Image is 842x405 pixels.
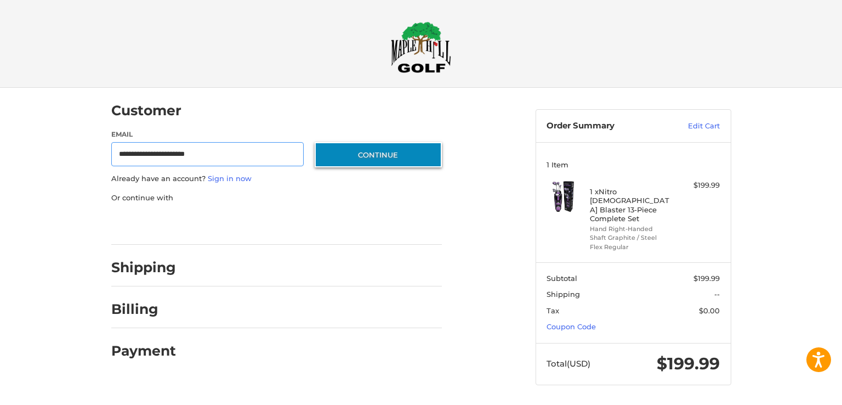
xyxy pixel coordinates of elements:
h4: 1 x Nitro [DEMOGRAPHIC_DATA] Blaster 13-Piece Complete Set [590,187,674,223]
span: Subtotal [547,274,577,283]
a: Coupon Code [547,322,596,331]
button: Continue [315,142,442,167]
h3: Order Summary [547,121,664,132]
span: $199.99 [657,353,720,374]
h2: Customer [111,102,181,119]
iframe: PayPal-venmo [293,214,376,234]
span: Tax [547,306,559,315]
li: Hand Right-Handed [590,224,674,234]
a: Sign in now [208,174,252,183]
span: $199.99 [693,274,720,283]
span: $0.00 [699,306,720,315]
p: Or continue with [111,193,442,204]
a: Edit Cart [664,121,720,132]
h3: 1 Item [547,160,720,169]
h2: Payment [111,342,176,359]
img: Maple Hill Golf [391,21,451,73]
span: -- [714,290,720,299]
span: Shipping [547,290,580,299]
li: Shaft Graphite / Steel [590,233,674,243]
iframe: PayPal-paypal [107,214,190,234]
div: $199.99 [676,180,720,191]
li: Flex Regular [590,243,674,252]
h2: Shipping [111,259,176,276]
iframe: Google Customer Reviews [752,375,842,405]
iframe: PayPal-paylater [201,214,283,234]
p: Already have an account? [111,173,442,184]
h2: Billing [111,301,175,318]
span: Total (USD) [547,358,590,369]
label: Email [111,130,304,139]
